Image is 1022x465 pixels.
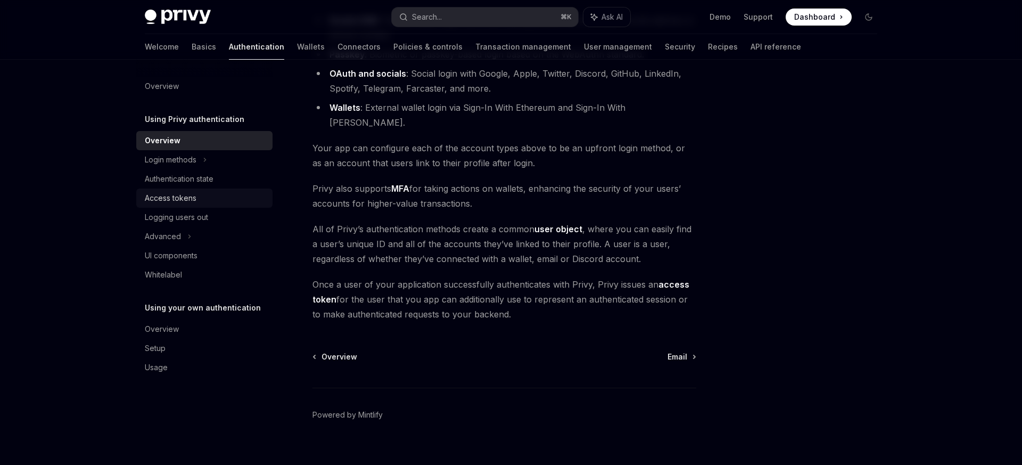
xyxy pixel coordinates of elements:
div: Whitelabel [145,268,182,281]
a: API reference [751,34,801,60]
span: Overview [322,352,357,362]
div: Usage [145,361,168,374]
a: Overview [136,131,273,150]
li: : Social login with Google, Apple, Twitter, Discord, GitHub, LinkedIn, Spotify, Telegram, Farcast... [312,66,696,96]
a: Connectors [337,34,381,60]
a: Overview [314,352,357,362]
a: Usage [136,358,273,377]
span: ⌘ K [561,13,572,21]
button: Ask AI [583,7,630,27]
a: Policies & controls [393,34,463,60]
a: User management [584,34,652,60]
a: Demo [710,12,731,22]
span: Your app can configure each of the account types above to be an upfront login method, or as an ac... [312,141,696,170]
span: Dashboard [794,12,835,22]
a: UI components [136,246,273,265]
a: MFA [391,183,409,194]
a: Setup [136,339,273,358]
button: Search...⌘K [392,7,578,27]
a: Dashboard [786,9,852,26]
a: Whitelabel [136,265,273,284]
div: Access tokens [145,192,196,205]
div: Overview [145,323,179,336]
a: Authentication [229,34,284,60]
div: Advanced [145,230,181,243]
div: Search... [412,11,442,23]
a: Recipes [708,34,738,60]
span: Email [667,352,687,362]
a: Welcome [145,34,179,60]
a: Overview [136,320,273,339]
div: Overview [145,80,179,93]
span: Privy also supports for taking actions on wallets, enhancing the security of your users’ accounts... [312,181,696,211]
a: OAuth and socials [329,68,406,79]
h5: Using Privy authentication [145,113,244,126]
a: Basics [192,34,216,60]
h5: Using your own authentication [145,301,261,314]
li: : External wallet login via Sign-In With Ethereum and Sign-In With [PERSON_NAME]. [312,100,696,130]
button: Toggle dark mode [860,9,877,26]
a: Wallets [329,102,360,113]
div: Logging users out [145,211,208,224]
span: Once a user of your application successfully authenticates with Privy, Privy issues an for the us... [312,277,696,322]
a: user object [534,224,582,235]
a: Transaction management [475,34,571,60]
div: Setup [145,342,166,355]
div: UI components [145,249,197,262]
a: Security [665,34,695,60]
div: Overview [145,134,180,147]
div: Authentication state [145,173,213,185]
a: Overview [136,77,273,96]
a: Access tokens [136,189,273,208]
a: Email [667,352,695,362]
span: Ask AI [601,12,623,22]
img: dark logo [145,10,211,25]
a: Powered by Mintlify [312,410,383,420]
div: Login methods [145,153,196,166]
a: Authentication state [136,169,273,189]
span: All of Privy’s authentication methods create a common , where you can easily find a user’s unique... [312,222,696,266]
a: Support [744,12,773,22]
a: Logging users out [136,208,273,227]
a: Wallets [297,34,325,60]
